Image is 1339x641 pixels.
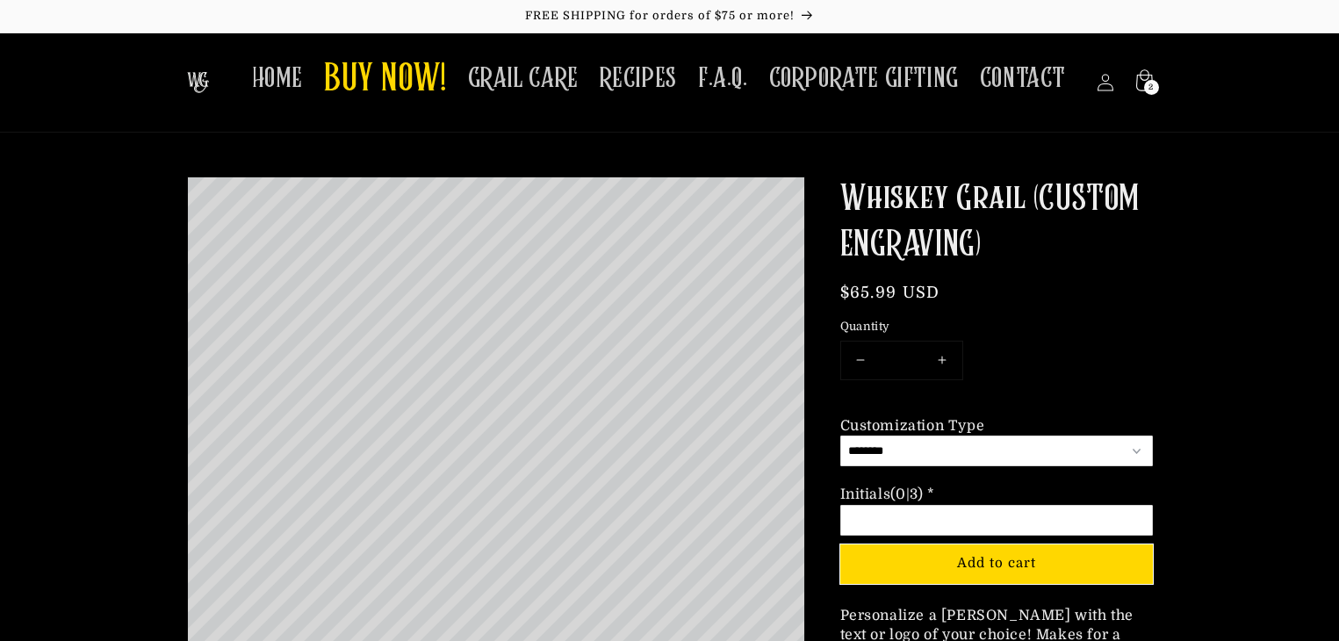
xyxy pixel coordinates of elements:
[698,61,748,96] span: F.A.Q.
[840,416,985,436] div: Customization Type
[313,46,457,115] a: BUY NOW!
[187,72,209,93] img: The Whiskey Grail
[241,51,313,106] a: HOME
[252,61,303,96] span: HOME
[769,61,959,96] span: CORPORATE GIFTING
[457,51,589,106] a: GRAIL CARE
[840,544,1153,584] button: Add to cart
[840,176,1153,268] h1: Whiskey Grail (CUSTOM ENGRAVING)
[840,284,940,301] span: $65.99 USD
[969,51,1076,106] a: CONTACT
[840,485,935,504] div: Initials
[840,318,1153,335] label: Quantity
[600,61,677,96] span: RECIPES
[759,51,969,106] a: CORPORATE GIFTING
[468,61,579,96] span: GRAIL CARE
[18,9,1321,24] p: FREE SHIPPING for orders of $75 or more!
[890,486,923,502] span: (0|3)
[1148,80,1154,95] span: 2
[980,61,1066,96] span: CONTACT
[324,56,447,104] span: BUY NOW!
[687,51,759,106] a: F.A.Q.
[589,51,687,106] a: RECIPES
[957,555,1036,571] span: Add to cart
